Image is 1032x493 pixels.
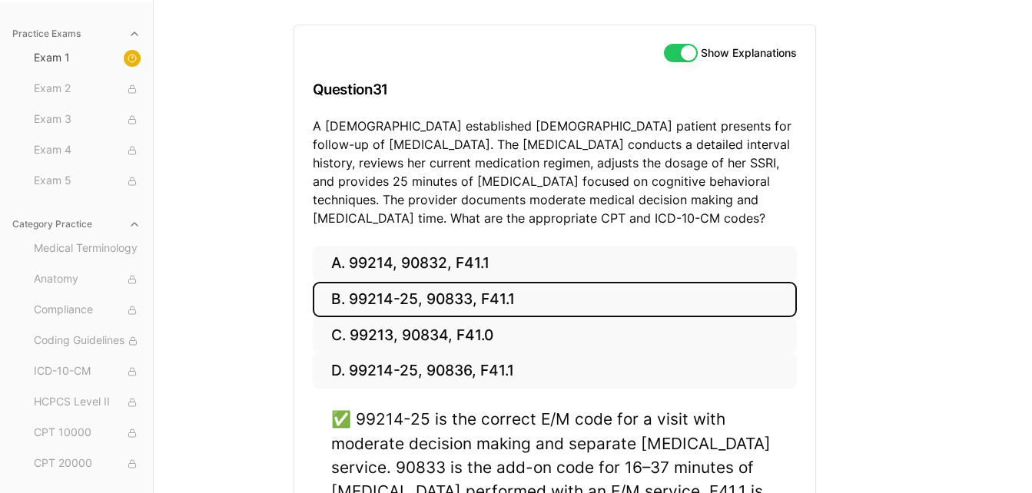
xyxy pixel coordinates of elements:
button: C. 99213, 90834, F41.0 [313,317,797,353]
span: Exam 2 [34,81,141,98]
button: Practice Exams [6,22,147,46]
span: ICD-10-CM [34,363,141,380]
button: Exam 5 [28,169,147,194]
span: CPT 10000 [34,425,141,442]
h3: Question 31 [313,67,797,112]
button: Exam 3 [28,108,147,132]
p: A [DEMOGRAPHIC_DATA] established [DEMOGRAPHIC_DATA] patient presents for follow-up of [MEDICAL_DA... [313,117,797,227]
button: HCPCS Level II [28,390,147,415]
button: D. 99214-25, 90836, F41.1 [313,353,797,389]
span: Coding Guidelines [34,333,141,349]
span: Exam 5 [34,173,141,190]
span: Exam 3 [34,111,141,128]
span: Exam 4 [34,142,141,159]
span: HCPCS Level II [34,394,141,411]
button: B. 99214-25, 90833, F41.1 [313,282,797,318]
button: Coding Guidelines [28,329,147,353]
button: A. 99214, 90832, F41.1 [313,246,797,282]
button: Exam 1 [28,46,147,71]
span: Medical Terminology [34,240,141,257]
button: Category Practice [6,212,147,237]
span: Anatomy [34,271,141,288]
button: ICD-10-CM [28,359,147,384]
label: Show Explanations [701,48,797,58]
button: Exam 4 [28,138,147,163]
span: Compliance [34,302,141,319]
button: CPT 20000 [28,452,147,476]
button: Anatomy [28,267,147,292]
span: CPT 20000 [34,455,141,472]
button: Exam 2 [28,77,147,101]
button: Compliance [28,298,147,323]
button: CPT 10000 [28,421,147,445]
button: Medical Terminology [28,237,147,261]
span: Exam 1 [34,50,141,67]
